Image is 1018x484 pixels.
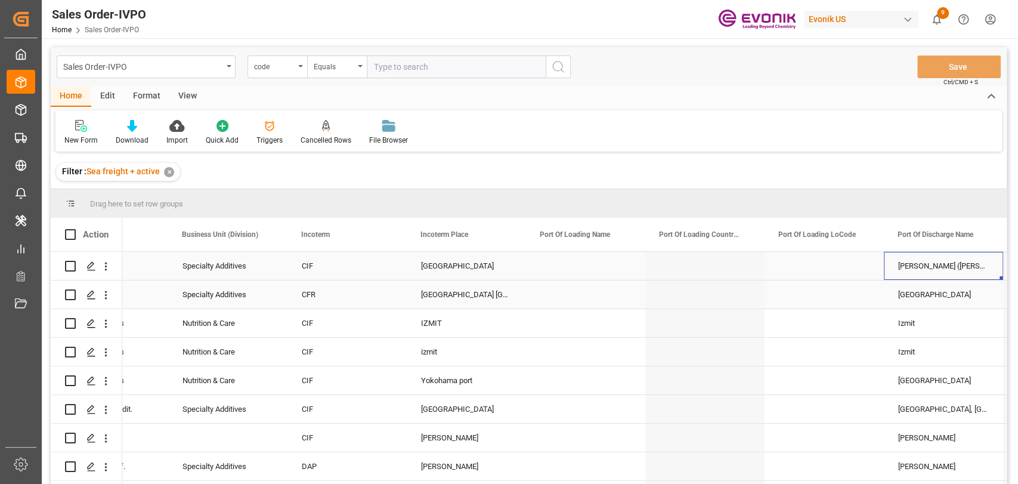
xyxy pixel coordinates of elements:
[63,58,222,73] div: Sales Order-IVPO
[718,9,796,30] img: Evonik-brand-mark-Deep-Purple-RGB.jpeg_1700498283.jpeg
[57,56,236,78] button: open menu
[407,252,526,280] div: [GEOGRAPHIC_DATA]
[62,167,86,176] span: Filter :
[168,452,287,480] div: Specialty Additives
[937,7,949,19] span: 9
[166,135,188,146] div: Import
[950,6,977,33] button: Help Center
[116,135,148,146] div: Download
[884,395,1003,423] div: [GEOGRAPHIC_DATA], [GEOGRAPHIC_DATA]
[407,338,526,366] div: izmit
[407,309,526,337] div: IZMIT
[420,230,468,239] span: Incoterm Place
[164,167,174,177] div: ✕
[884,309,1003,337] div: Izmit
[287,309,407,337] div: CIF
[307,56,367,78] button: open menu
[52,5,146,23] div: Sales Order-IVPO
[884,452,1003,480] div: [PERSON_NAME]
[804,8,923,30] button: Evonik US
[124,87,169,107] div: Format
[86,167,160,176] span: Sea freight + active
[287,338,407,366] div: CIF
[247,56,307,78] button: open menu
[52,26,72,34] a: Home
[287,395,407,423] div: CIF
[83,229,109,240] div: Action
[407,366,526,394] div: Yokohama port
[168,395,287,423] div: Specialty Additives
[90,199,183,208] span: Drag here to set row groups
[51,395,122,424] div: Press SPACE to select this row.
[169,87,206,107] div: View
[51,280,122,309] div: Press SPACE to select this row.
[51,309,122,338] div: Press SPACE to select this row.
[51,366,122,395] div: Press SPACE to select this row.
[923,6,950,33] button: show 9 new notifications
[168,309,287,337] div: Nutrition & Care
[314,58,354,72] div: Equals
[168,252,287,280] div: Specialty Additives
[407,280,526,309] div: [GEOGRAPHIC_DATA] [GEOGRAPHIC_DATA]
[287,452,407,480] div: DAP
[51,338,122,366] div: Press SPACE to select this row.
[407,424,526,452] div: [PERSON_NAME]
[917,56,1001,78] button: Save
[168,366,287,394] div: Nutrition & Care
[51,452,122,481] div: Press SPACE to select this row.
[168,338,287,366] div: Nutrition & Care
[778,230,856,239] span: Port Of Loading LoCode
[884,366,1003,394] div: [GEOGRAPHIC_DATA]
[884,280,1003,309] div: [GEOGRAPHIC_DATA]
[540,230,610,239] span: Port Of Loading Name
[884,424,1003,452] div: [PERSON_NAME]
[884,338,1003,366] div: Izmit
[301,135,351,146] div: Cancelled Rows
[206,135,239,146] div: Quick Add
[64,135,98,146] div: New Form
[301,230,330,239] span: Incoterm
[51,252,122,280] div: Press SPACE to select this row.
[546,56,571,78] button: search button
[804,11,918,28] div: Evonik US
[91,87,124,107] div: Edit
[407,395,526,423] div: [GEOGRAPHIC_DATA]
[287,366,407,394] div: CIF
[884,252,1003,280] div: [PERSON_NAME] ([PERSON_NAME])
[287,424,407,452] div: CIF
[51,424,122,452] div: Press SPACE to select this row.
[287,280,407,309] div: CFR
[51,87,91,107] div: Home
[168,280,287,309] div: Specialty Additives
[256,135,283,146] div: Triggers
[943,78,978,87] span: Ctrl/CMD + S
[287,252,407,280] div: CIF
[898,230,973,239] span: Port Of Discharge Name
[367,56,546,78] input: Type to search
[369,135,408,146] div: File Browser
[407,452,526,480] div: [PERSON_NAME]
[182,230,258,239] span: Business Unit (Division)
[254,58,295,72] div: code
[659,230,739,239] span: Port Of Loading Country Code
